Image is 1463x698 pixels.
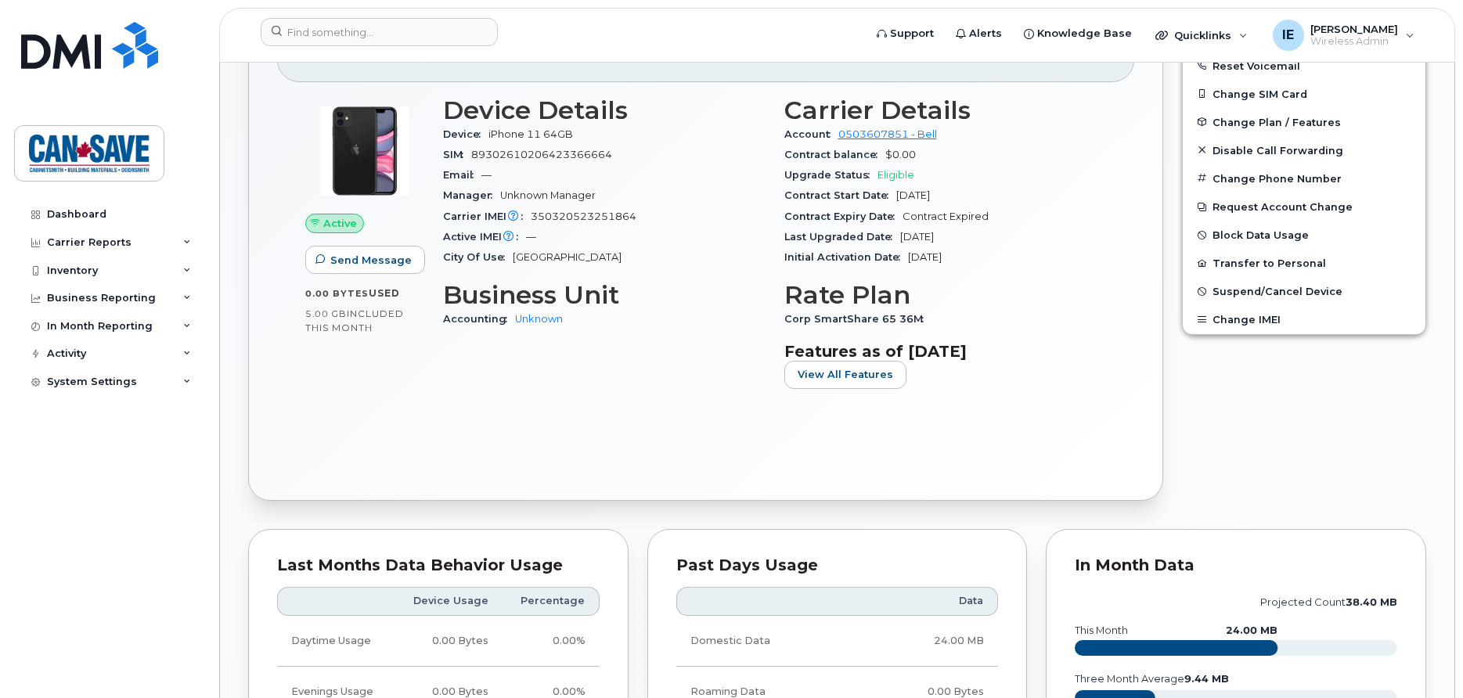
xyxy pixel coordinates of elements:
[1213,286,1342,297] span: Suspend/Cancel Device
[277,558,600,574] div: Last Months Data Behavior Usage
[676,616,857,667] td: Domestic Data
[798,367,893,382] span: View All Features
[1174,29,1231,41] span: Quicklinks
[1183,136,1425,164] button: Disable Call Forwarding
[503,616,599,667] td: 0.00%
[866,18,945,49] a: Support
[1183,192,1425,221] button: Request Account Change
[784,342,1107,361] h3: Features as of [DATE]
[1213,144,1343,156] span: Disable Call Forwarding
[784,128,838,140] span: Account
[903,210,989,222] span: Contract Expired
[1213,116,1341,128] span: Change Plan / Features
[890,26,934,41] span: Support
[323,216,357,231] span: Active
[1183,305,1425,333] button: Change IMEI
[1184,673,1229,685] tspan: 9.44 MB
[369,287,400,299] span: used
[305,288,369,299] span: 0.00 Bytes
[305,308,404,333] span: included this month
[305,308,347,319] span: 5.00 GB
[877,169,914,181] span: Eligible
[784,189,896,201] span: Contract Start Date
[784,149,885,160] span: Contract balance
[395,587,503,615] th: Device Usage
[784,313,931,325] span: Corp SmartShare 65 36M
[318,104,412,198] img: iPhone_11.jpg
[443,128,488,140] span: Device
[857,616,999,667] td: 24.00 MB
[1346,596,1397,608] tspan: 38.40 MB
[1260,596,1397,608] text: projected count
[896,189,930,201] span: [DATE]
[784,281,1107,309] h3: Rate Plan
[531,210,636,222] span: 350320523251864
[885,149,916,160] span: $0.00
[857,587,999,615] th: Data
[1013,18,1143,49] a: Knowledge Base
[1227,624,1278,636] text: 24.00 MB
[503,587,599,615] th: Percentage
[443,96,766,124] h3: Device Details
[1074,673,1229,685] text: three month average
[277,616,395,667] td: Daytime Usage
[1183,221,1425,249] button: Block Data Usage
[1074,624,1128,636] text: this month
[443,189,500,201] span: Manager
[1183,277,1425,305] button: Suspend/Cancel Device
[1262,20,1425,51] div: Ian Emsley
[488,128,573,140] span: iPhone 11 64GB
[784,96,1107,124] h3: Carrier Details
[1075,558,1397,574] div: In Month Data
[784,210,903,222] span: Contract Expiry Date
[443,149,471,160] span: SIM
[1183,52,1425,80] button: Reset Voicemail
[1183,80,1425,108] button: Change SIM Card
[969,26,1002,41] span: Alerts
[838,128,937,140] a: 0503607851 - Bell
[443,231,526,243] span: Active IMEI
[908,251,942,263] span: [DATE]
[945,18,1013,49] a: Alerts
[443,251,513,263] span: City Of Use
[1310,23,1398,35] span: [PERSON_NAME]
[500,189,596,201] span: Unknown Manager
[395,616,503,667] td: 0.00 Bytes
[513,251,622,263] span: [GEOGRAPHIC_DATA]
[443,313,515,325] span: Accounting
[1037,26,1132,41] span: Knowledge Base
[330,253,412,268] span: Send Message
[784,361,906,389] button: View All Features
[1183,249,1425,277] button: Transfer to Personal
[471,149,612,160] span: 89302610206423366664
[1282,26,1294,45] span: IE
[526,231,536,243] span: —
[443,169,481,181] span: Email
[784,169,877,181] span: Upgrade Status
[784,251,908,263] span: Initial Activation Date
[1183,164,1425,192] button: Change Phone Number
[443,281,766,309] h3: Business Unit
[1310,35,1398,48] span: Wireless Admin
[305,246,425,274] button: Send Message
[261,18,498,46] input: Find something...
[481,169,492,181] span: —
[676,558,999,574] div: Past Days Usage
[1144,20,1259,51] div: Quicklinks
[1183,108,1425,136] button: Change Plan / Features
[900,231,934,243] span: [DATE]
[784,231,900,243] span: Last Upgraded Date
[515,313,563,325] a: Unknown
[443,210,531,222] span: Carrier IMEI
